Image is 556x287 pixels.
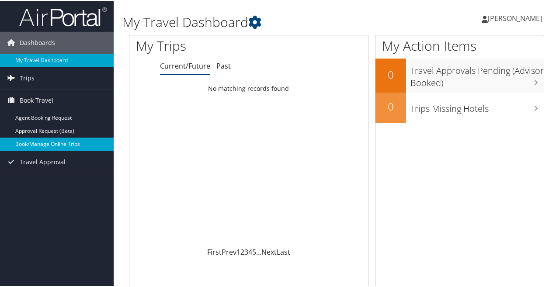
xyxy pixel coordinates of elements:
[122,12,408,31] h1: My Travel Dashboard
[375,36,544,54] h1: My Action Items
[375,66,406,81] h2: 0
[375,98,406,113] h2: 0
[20,150,66,172] span: Travel Approval
[20,66,35,88] span: Trips
[19,6,107,26] img: airportal-logo.png
[261,246,277,256] a: Next
[375,58,544,91] a: 0Travel Approvals Pending (Advisor Booked)
[20,31,55,53] span: Dashboards
[256,246,261,256] span: …
[277,246,290,256] a: Last
[136,36,262,54] h1: My Trips
[248,246,252,256] a: 4
[20,89,53,111] span: Book Travel
[488,13,542,22] span: [PERSON_NAME]
[244,246,248,256] a: 3
[216,60,231,70] a: Past
[160,60,210,70] a: Current/Future
[222,246,236,256] a: Prev
[410,59,544,88] h3: Travel Approvals Pending (Advisor Booked)
[482,4,551,31] a: [PERSON_NAME]
[410,97,544,114] h3: Trips Missing Hotels
[252,246,256,256] a: 5
[129,80,368,96] td: No matching records found
[375,92,544,122] a: 0Trips Missing Hotels
[207,246,222,256] a: First
[240,246,244,256] a: 2
[236,246,240,256] a: 1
